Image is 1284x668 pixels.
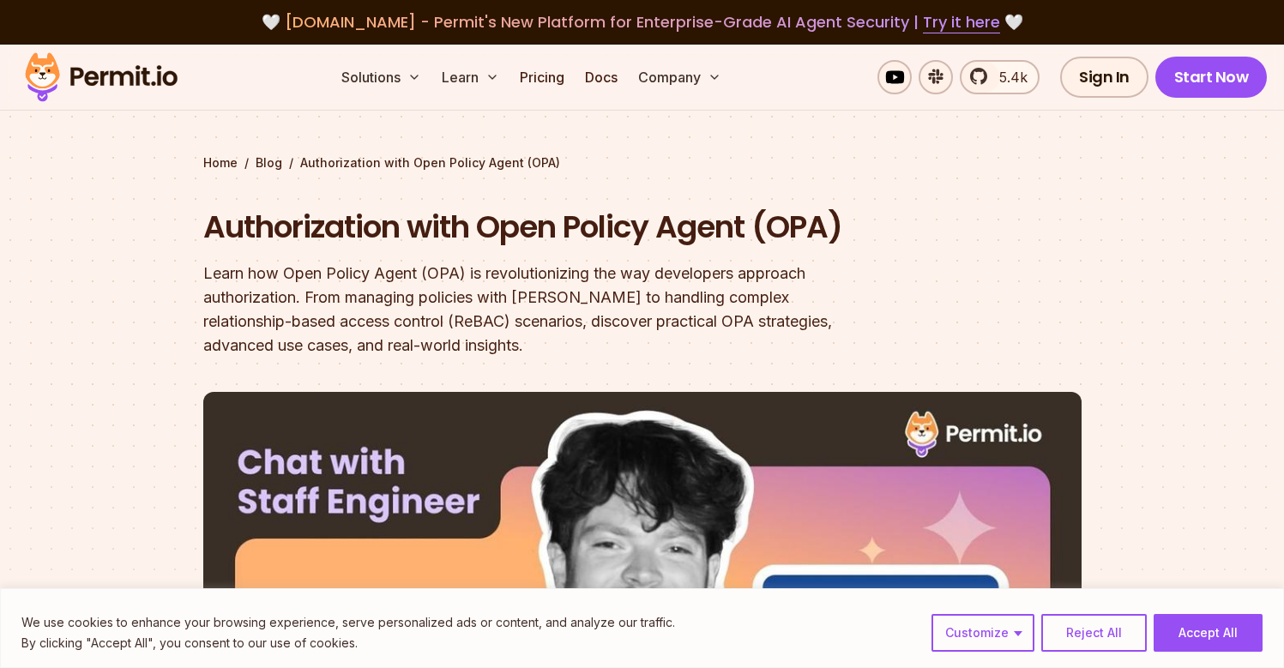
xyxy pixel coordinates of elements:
[989,67,1028,87] span: 5.4k
[335,60,428,94] button: Solutions
[203,206,862,249] h1: Authorization with Open Policy Agent (OPA)
[1041,614,1147,652] button: Reject All
[960,60,1040,94] a: 5.4k
[1155,57,1268,98] a: Start Now
[41,10,1243,34] div: 🤍 🤍
[203,154,238,172] a: Home
[631,60,728,94] button: Company
[203,262,862,358] div: Learn how Open Policy Agent (OPA) is revolutionizing the way developers approach authorization. F...
[1154,614,1263,652] button: Accept All
[21,612,675,633] p: We use cookies to enhance your browsing experience, serve personalized ads or content, and analyz...
[285,11,1000,33] span: [DOMAIN_NAME] - Permit's New Platform for Enterprise-Grade AI Agent Security |
[1060,57,1148,98] a: Sign In
[256,154,282,172] a: Blog
[513,60,571,94] a: Pricing
[923,11,1000,33] a: Try it here
[21,633,675,653] p: By clicking "Accept All", you consent to our use of cookies.
[17,48,185,106] img: Permit logo
[435,60,506,94] button: Learn
[931,614,1034,652] button: Customize
[578,60,624,94] a: Docs
[203,154,1082,172] div: / /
